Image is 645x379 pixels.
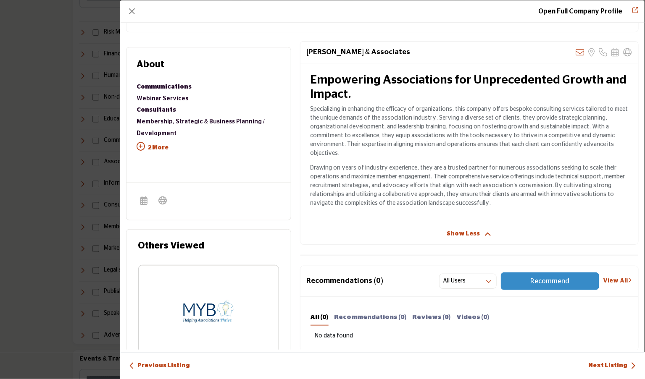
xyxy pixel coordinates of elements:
p: 2 More [137,139,281,158]
a: Next Listing [589,361,636,370]
b: All (0) [311,314,329,320]
p: Specializing in enhancing the efficacy of organizations, this company offers bespoke consulting s... [311,105,628,158]
a: Membership, [137,119,174,125]
span: Recommend [530,278,569,285]
div: Services for messaging, public relations, video production, webinars, and content management to e... [137,81,281,93]
h2: Katz & Associates [307,48,411,57]
h2: Others Viewed [138,239,204,253]
h2: About [137,58,164,71]
a: View All [603,277,632,285]
span: No data found [315,332,353,340]
b: Reviews (0) [413,314,451,320]
a: Communications [137,81,281,93]
div: Expert guidance across various areas, including technology, marketing, leadership, finance, educa... [137,105,281,116]
a: Consultants [137,105,281,116]
img: Minding Your Business, Inc. [183,286,234,337]
button: Recommend [501,272,599,290]
a: Strategic & Business Planning / Development [137,119,265,136]
p: Drawing on years of industry experience, they are a trusted partner for numerous associations see... [311,164,628,208]
button: All Users [439,274,497,289]
h2: Recommendations (0) [307,277,384,285]
b: Videos (0) [457,314,490,320]
h3: All Users [443,277,466,285]
a: Redirect to katz-associates4 [538,8,623,15]
h2: Empowering Associations for Unprecedented Growth and Impact. [311,73,628,102]
b: Recommendations (0) [334,314,407,320]
a: Redirect to katz-associates4 [627,6,639,16]
span: Show Less [447,230,480,238]
button: Close [126,5,138,17]
a: Previous Listing [129,361,190,370]
a: Webinar Services [137,96,188,102]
